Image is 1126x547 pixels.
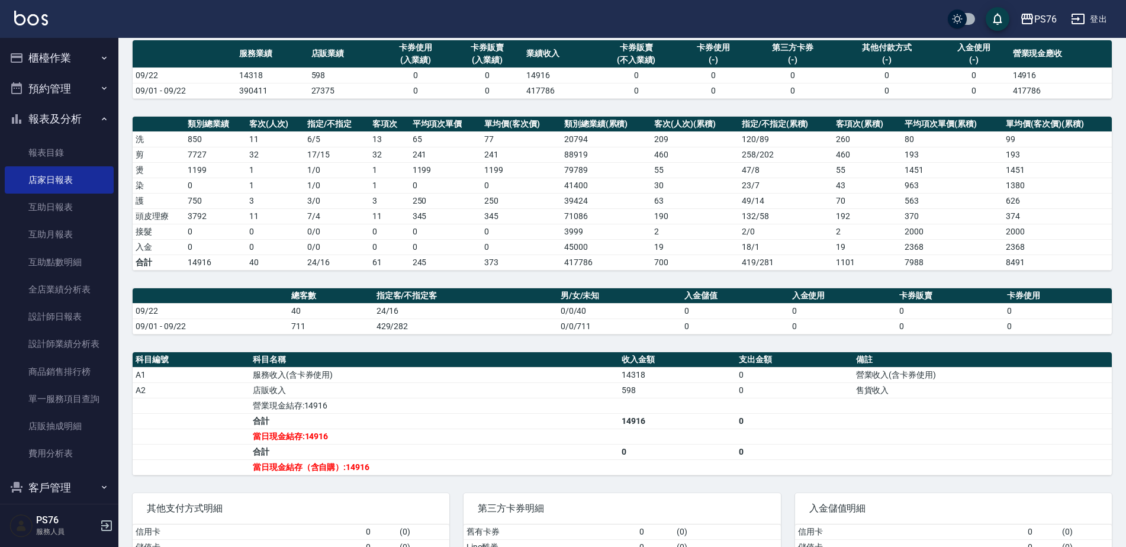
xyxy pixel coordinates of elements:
td: 服務收入(含卡券使用) [250,367,619,382]
td: 417786 [523,83,595,98]
th: 平均項次單價 [410,117,482,132]
td: 209 [651,131,738,147]
td: 1 [369,162,409,178]
th: 指定/不指定 [304,117,369,132]
td: 43 [833,178,902,193]
td: 接髮 [133,224,185,239]
td: 850 [185,131,246,147]
td: 剪 [133,147,185,162]
th: 客項次(累積) [833,117,902,132]
td: 374 [1003,208,1112,224]
th: 入金儲值 [681,288,789,304]
td: 1199 [481,162,561,178]
div: (入業績) [383,54,449,66]
a: 商品銷售排行榜 [5,358,114,385]
div: (-) [752,54,833,66]
td: 0 [789,318,897,334]
td: 0 [185,239,246,255]
h5: PS76 [36,514,96,526]
td: 192 [833,208,902,224]
td: 1101 [833,255,902,270]
td: 14916 [523,67,595,83]
td: 0 [185,224,246,239]
td: 0 [677,67,749,83]
th: 指定客/不指定客 [374,288,558,304]
td: 99 [1003,131,1112,147]
td: 售貨收入 [853,382,1112,398]
th: 類別總業績 [185,117,246,132]
td: 0 [736,413,853,429]
img: Person [9,514,33,538]
button: 櫃檯作業 [5,43,114,73]
td: 0 [246,224,304,239]
td: 429/282 [374,318,558,334]
td: 32 [246,147,304,162]
td: 17 / 15 [304,147,369,162]
button: 報表及分析 [5,104,114,134]
th: 營業現金應收 [1010,40,1112,68]
td: 1451 [902,162,1003,178]
td: 0 / 0 [304,239,369,255]
td: 舊有卡券 [464,525,636,540]
td: 當日現金結存:14916 [250,429,619,444]
td: 241 [481,147,561,162]
td: 入金 [133,239,185,255]
td: 88919 [561,147,652,162]
td: 390411 [236,83,308,98]
th: 入金使用 [789,288,897,304]
td: 258 / 202 [739,147,833,162]
td: 燙 [133,162,185,178]
td: 洗 [133,131,185,147]
div: 卡券販賣 [455,41,520,54]
table: a dense table [133,117,1112,271]
td: 0 [369,239,409,255]
td: 0 [681,303,789,318]
th: 業績收入 [523,40,595,68]
td: 1 [246,178,304,193]
button: 登出 [1066,8,1112,30]
a: 互助日報表 [5,194,114,221]
td: 598 [308,67,380,83]
td: 14318 [236,67,308,83]
div: 卡券使用 [383,41,449,54]
td: 7 / 4 [304,208,369,224]
div: (-) [941,54,1006,66]
th: 總客數 [288,288,373,304]
a: 全店業績分析表 [5,276,114,303]
td: 3792 [185,208,246,224]
a: 設計師日報表 [5,303,114,330]
td: 0 [380,83,452,98]
a: 單一服務項目查詢 [5,385,114,413]
td: 77 [481,131,561,147]
td: 711 [288,318,373,334]
button: 預約管理 [5,73,114,104]
th: 科目名稱 [250,352,619,368]
td: 11 [246,131,304,147]
td: 0 [749,83,836,98]
td: 合計 [250,413,619,429]
td: 營業現金結存:14916 [250,398,619,413]
td: 20794 [561,131,652,147]
td: 0 [681,318,789,334]
div: (-) [839,54,935,66]
td: 260 [833,131,902,147]
div: (-) [680,54,746,66]
td: 0 [938,67,1009,83]
div: 卡券販賣 [598,41,674,54]
td: 370 [902,208,1003,224]
td: 14916 [185,255,246,270]
span: 入金儲值明細 [809,503,1098,514]
td: 0 [1025,525,1059,540]
div: 卡券使用 [680,41,746,54]
td: ( 0 ) [674,525,781,540]
td: 0 [481,239,561,255]
td: 460 [651,147,738,162]
th: 備註 [853,352,1112,368]
a: 設計師業績分析表 [5,330,114,358]
th: 卡券使用 [1004,288,1112,304]
td: 0 [836,83,938,98]
td: 0 [452,67,523,83]
td: 09/01 - 09/22 [133,83,236,98]
td: 6 / 5 [304,131,369,147]
td: 700 [651,255,738,270]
